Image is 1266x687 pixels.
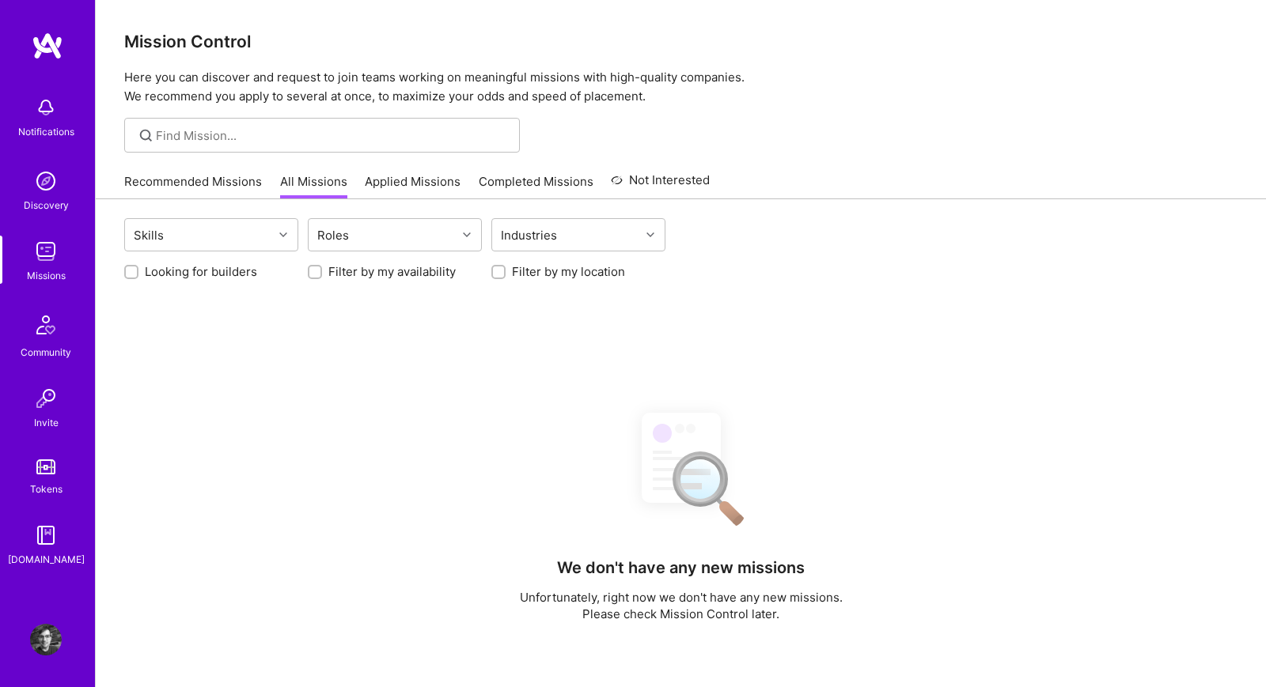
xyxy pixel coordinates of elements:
div: Invite [34,414,59,431]
i: icon Chevron [279,231,287,239]
p: Here you can discover and request to join teams working on meaningful missions with high-quality ... [124,68,1238,106]
img: User Avatar [30,624,62,655]
p: Unfortunately, right now we don't have any new missions. [520,589,843,606]
div: Tokens [30,481,63,497]
div: Notifications [18,123,74,140]
a: Not Interested [611,171,710,199]
img: logo [32,32,63,60]
h3: Mission Control [124,32,1238,51]
a: All Missions [280,173,347,199]
img: bell [30,92,62,123]
i: icon Chevron [646,231,654,239]
i: icon Chevron [463,231,471,239]
label: Filter by my location [512,263,625,280]
p: Please check Mission Control later. [520,606,843,622]
div: Roles [313,224,353,247]
div: [DOMAIN_NAME] [8,551,85,568]
a: Completed Missions [479,173,593,199]
div: Community [21,344,71,360]
a: Recommended Missions [124,173,262,199]
img: teamwork [30,236,62,267]
div: Industries [497,224,561,247]
a: Applied Missions [365,173,461,199]
img: tokens [36,459,55,474]
i: icon SearchGrey [137,126,155,145]
a: User Avatar [26,624,66,655]
img: discovery [30,165,62,197]
img: Community [27,306,65,344]
h4: We don't have any new missions [557,558,805,577]
img: guide book [30,519,62,551]
label: Filter by my availability [328,263,456,280]
div: Missions [27,267,66,284]
label: Looking for builders [145,263,257,280]
div: Discovery [24,197,69,213]
img: No Results [614,398,749,537]
input: Find Mission... [156,127,508,144]
div: Skills [130,224,168,247]
img: Invite [30,383,62,414]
